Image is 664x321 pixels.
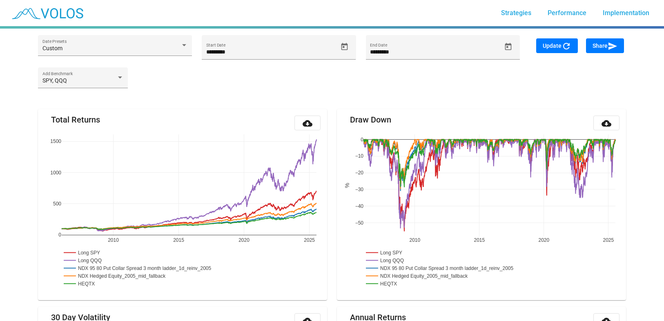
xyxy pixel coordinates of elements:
a: Implementation [596,6,656,20]
mat-icon: cloud_download [602,118,611,128]
mat-icon: refresh [562,41,571,51]
a: Strategies [495,6,538,20]
button: Open calendar [337,40,352,54]
mat-card-title: Draw Down [350,116,391,124]
span: Update [543,42,571,49]
span: Strategies [501,9,531,17]
button: Share [586,38,624,53]
span: Implementation [603,9,649,17]
mat-card-title: Total Returns [51,116,100,124]
button: Update [536,38,578,53]
a: Performance [541,6,593,20]
img: blue_transparent.png [7,3,87,23]
button: Open calendar [501,40,515,54]
span: Performance [548,9,586,17]
span: Custom [42,45,62,51]
mat-icon: send [608,41,617,51]
span: SPY, QQQ [42,77,67,84]
mat-icon: cloud_download [303,118,312,128]
span: Share [593,42,617,49]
